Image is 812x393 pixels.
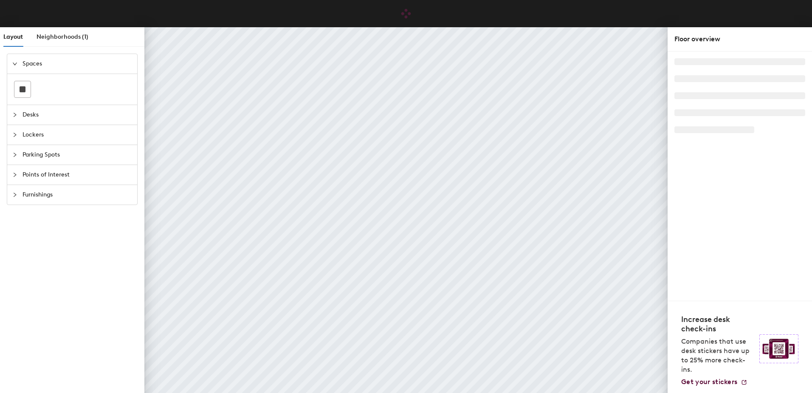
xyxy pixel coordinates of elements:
[23,125,132,145] span: Lockers
[12,61,17,66] span: expanded
[12,192,17,197] span: collapsed
[23,185,132,205] span: Furnishings
[681,315,754,333] h4: Increase desk check-ins
[23,54,132,74] span: Spaces
[23,105,132,125] span: Desks
[12,112,17,117] span: collapsed
[12,152,17,157] span: collapsed
[23,145,132,165] span: Parking Spots
[37,33,88,40] span: Neighborhoods (1)
[12,132,17,137] span: collapsed
[759,334,798,363] img: Sticker logo
[3,33,23,40] span: Layout
[681,378,747,386] a: Get your stickers
[23,165,132,185] span: Points of Interest
[12,172,17,177] span: collapsed
[674,34,805,44] div: Floor overview
[681,378,737,386] span: Get your stickers
[681,337,754,374] p: Companies that use desk stickers have up to 25% more check-ins.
